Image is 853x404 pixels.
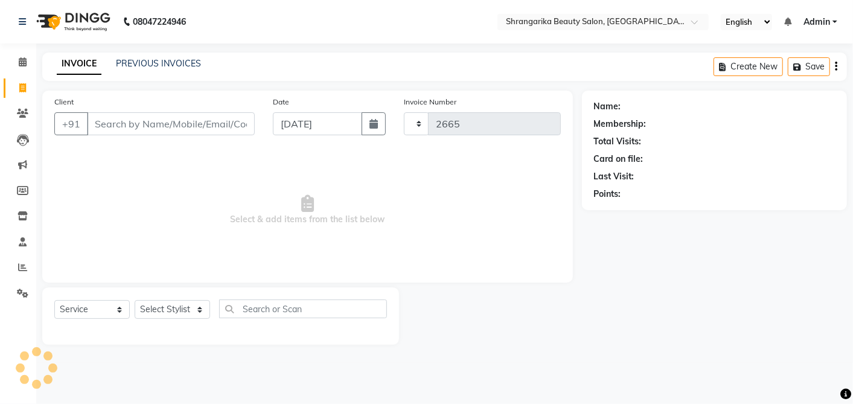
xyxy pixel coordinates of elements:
[594,188,621,200] div: Points:
[54,112,88,135] button: +91
[116,58,201,69] a: PREVIOUS INVOICES
[594,100,621,113] div: Name:
[594,118,647,130] div: Membership:
[714,57,783,76] button: Create New
[87,112,255,135] input: Search by Name/Mobile/Email/Code
[54,97,74,107] label: Client
[594,170,634,183] div: Last Visit:
[219,300,387,318] input: Search or Scan
[803,16,830,28] span: Admin
[788,57,830,76] button: Save
[57,53,101,75] a: INVOICE
[594,135,642,148] div: Total Visits:
[31,5,113,39] img: logo
[404,97,456,107] label: Invoice Number
[133,5,186,39] b: 08047224946
[54,150,561,271] span: Select & add items from the list below
[273,97,289,107] label: Date
[594,153,644,165] div: Card on file:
